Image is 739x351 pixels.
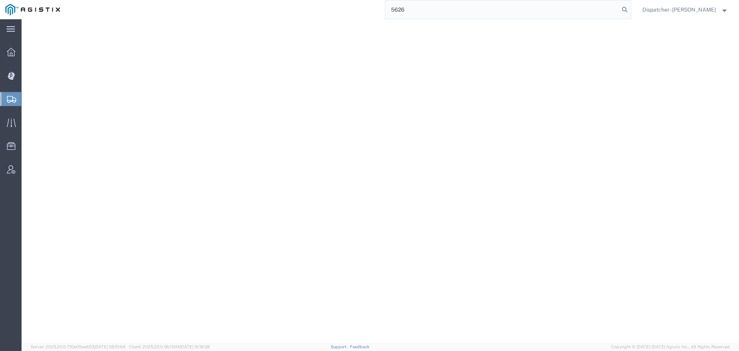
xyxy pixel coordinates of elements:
[642,5,729,14] button: Dispatcher - [PERSON_NAME]
[611,344,730,350] span: Copyright © [DATE]-[DATE] Agistix Inc., All Rights Reserved
[129,344,210,349] span: Client: 2025.20.0-8b113f4
[331,344,350,349] a: Support
[180,344,210,349] span: [DATE] 10:16:38
[22,19,739,343] iframe: FS Legacy Container
[5,4,60,15] img: logo
[31,344,125,349] span: Server: 2025.20.0-710e05ee653
[642,5,716,14] span: Dispatcher - Cameron Bowman
[350,344,369,349] a: Feedback
[94,344,125,349] span: [DATE] 09:51:04
[385,0,619,19] input: Search for shipment number, reference number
